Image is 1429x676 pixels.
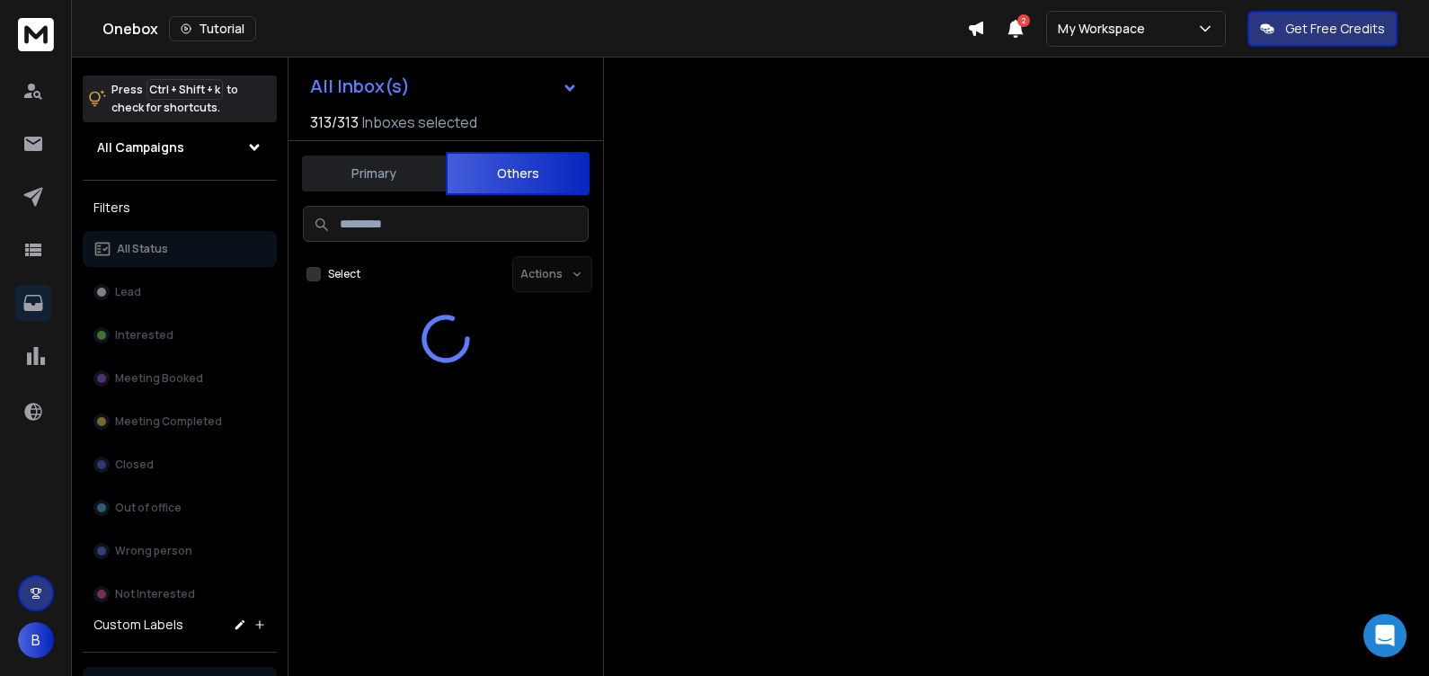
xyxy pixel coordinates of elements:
[362,111,477,133] h3: Inboxes selected
[169,16,256,41] button: Tutorial
[1285,20,1385,38] p: Get Free Credits
[111,81,238,117] p: Press to check for shortcuts.
[302,154,446,193] button: Primary
[296,68,592,104] button: All Inbox(s)
[446,152,590,195] button: Others
[1058,20,1152,38] p: My Workspace
[146,79,223,100] span: Ctrl + Shift + k
[1017,14,1030,27] span: 2
[102,16,967,41] div: Onebox
[83,129,277,165] button: All Campaigns
[18,622,54,658] button: B
[328,267,360,281] label: Select
[83,195,277,220] h3: Filters
[93,616,183,634] h3: Custom Labels
[97,138,184,156] h1: All Campaigns
[1363,614,1407,657] div: Open Intercom Messenger
[310,111,359,133] span: 313 / 313
[1247,11,1398,47] button: Get Free Credits
[310,77,410,95] h1: All Inbox(s)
